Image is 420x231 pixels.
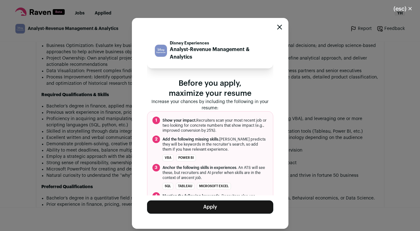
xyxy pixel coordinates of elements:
span: Recruiters scan your most recent job or two looking for concrete numbers that show impact (e.g., ... [163,118,268,133]
li: SQL [163,183,173,190]
span: 2 [152,136,160,143]
span: Show your impact. [163,118,196,122]
span: 4 [152,192,160,200]
p: Increase your chances by including the following in your resume: [147,99,273,111]
li: VBA [163,154,174,161]
li: Microsoft Excel [197,183,231,190]
p: Analyst-Revenue Management & Analytics [170,46,266,61]
li: Tableau [176,183,194,190]
p: Disney Experiences [170,41,266,46]
button: Close modal [277,25,282,30]
span: [PERSON_NAME] predicts they will be keywords in the recruiter's search, so add them if you have r... [163,137,268,152]
span: 3 [152,164,160,171]
button: Apply [147,200,273,214]
span: Add the following missing skills. [163,137,219,141]
span: Anchor the following skills in experiences [163,166,236,170]
i: recent job. [183,176,202,180]
button: Close modal [386,2,420,16]
span: . An ATS will see these, but recruiters and AI prefer when skills are in the context of a [163,165,268,180]
p: Before you apply, maximize your resume [147,78,273,99]
span: . Recruiters also use keywords to identify specific experiences or values. Try to mirror the spel... [163,193,268,214]
li: Power BI [176,154,196,161]
img: 5c5be6ecbcb26e6558838191e4161e84c2b3c0d789a94a954e5fad3c59f60f41 [155,45,167,57]
span: Mention the following keywords [163,194,220,198]
span: 1 [152,117,160,124]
